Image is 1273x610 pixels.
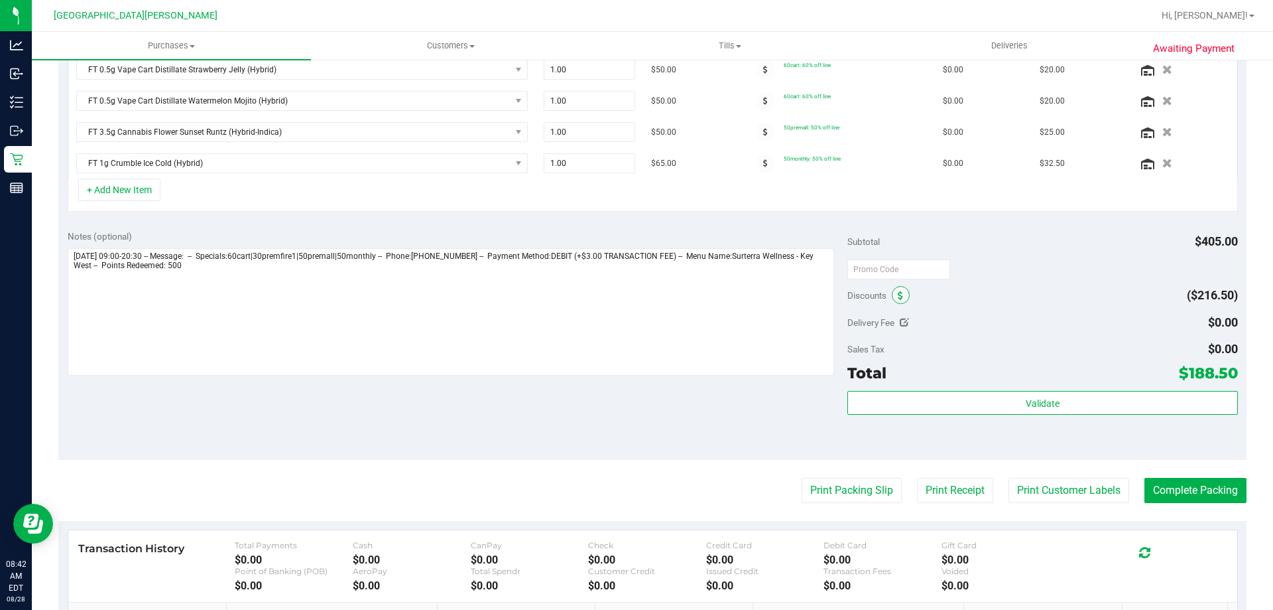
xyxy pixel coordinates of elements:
[10,124,23,137] inline-svg: Outbound
[544,92,635,110] input: 1.00
[591,40,869,52] span: Tills
[847,236,880,247] span: Subtotal
[847,317,894,328] span: Delivery Fee
[353,540,471,550] div: Cash
[943,95,963,108] span: $0.00
[544,123,635,141] input: 1.00
[544,60,635,79] input: 1.00
[588,579,706,592] div: $0.00
[544,154,635,173] input: 1.00
[847,260,950,279] input: Promo Code
[311,32,590,60] a: Customers
[235,540,353,550] div: Total Payments
[353,579,471,592] div: $0.00
[54,10,217,21] span: [GEOGRAPHIC_DATA][PERSON_NAME]
[353,554,471,566] div: $0.00
[235,579,353,592] div: $0.00
[77,154,511,173] span: FT 1g Crumble Ice Cold (Hybrid)
[784,62,831,68] span: 60cart: 60% off line
[823,579,941,592] div: $0.00
[1195,234,1238,248] span: $405.00
[917,478,993,503] button: Print Receipt
[10,181,23,194] inline-svg: Reports
[1040,95,1065,108] span: $20.00
[706,579,824,592] div: $0.00
[943,64,963,76] span: $0.00
[471,566,589,576] div: Total Spendr
[32,40,311,52] span: Purchases
[651,157,676,170] span: $65.00
[706,566,824,576] div: Issued Credit
[588,566,706,576] div: Customer Credit
[847,283,886,307] span: Discounts
[941,554,1060,566] div: $0.00
[1208,315,1238,329] span: $0.00
[77,60,511,79] span: FT 0.5g Vape Cart Distillate Strawberry Jelly (Hybrid)
[1040,64,1065,76] span: $20.00
[941,566,1060,576] div: Voided
[1208,342,1238,356] span: $0.00
[235,566,353,576] div: Point of Banking (POB)
[1179,364,1238,382] span: $188.50
[76,153,528,173] span: NO DATA FOUND
[590,32,869,60] a: Tills
[1040,157,1065,170] span: $32.50
[471,579,589,592] div: $0.00
[235,554,353,566] div: $0.00
[847,344,884,354] span: Sales Tax
[706,540,824,550] div: Credit Card
[941,540,1060,550] div: Gift Card
[784,124,839,131] span: 50premall: 50% off line
[353,566,471,576] div: AeroPay
[784,155,841,162] span: 50monthly: 50% off line
[847,364,886,382] span: Total
[77,92,511,110] span: FT 0.5g Vape Cart Distillate Watermelon Mojito (Hybrid)
[973,40,1046,52] span: Deliveries
[6,594,26,604] p: 08/28
[10,96,23,109] inline-svg: Inventory
[10,67,23,80] inline-svg: Inbound
[68,231,132,242] span: Notes (optional)
[870,32,1149,60] a: Deliveries
[1187,288,1238,302] span: ($216.50)
[943,126,963,139] span: $0.00
[900,318,909,327] i: Edit Delivery Fee
[471,554,589,566] div: $0.00
[651,95,676,108] span: $50.00
[823,540,941,550] div: Debit Card
[32,32,311,60] a: Purchases
[1008,478,1129,503] button: Print Customer Labels
[943,157,963,170] span: $0.00
[10,153,23,166] inline-svg: Retail
[76,60,528,80] span: NO DATA FOUND
[471,540,589,550] div: CanPay
[1153,41,1235,56] span: Awaiting Payment
[847,391,1237,415] button: Validate
[651,126,676,139] span: $50.00
[802,478,902,503] button: Print Packing Slip
[588,554,706,566] div: $0.00
[1144,478,1246,503] button: Complete Packing
[651,64,676,76] span: $50.00
[588,540,706,550] div: Check
[6,558,26,594] p: 08:42 AM EDT
[312,40,589,52] span: Customers
[784,93,831,100] span: 60cart: 60% off line
[1026,398,1060,409] span: Validate
[823,554,941,566] div: $0.00
[941,579,1060,592] div: $0.00
[77,123,511,141] span: FT 3.5g Cannabis Flower Sunset Runtz (Hybrid-Indica)
[1040,126,1065,139] span: $25.00
[78,179,160,201] button: + Add New Item
[1162,10,1248,21] span: Hi, [PERSON_NAME]!
[13,504,53,544] iframe: Resource center
[823,566,941,576] div: Transaction Fees
[706,554,824,566] div: $0.00
[76,122,528,142] span: NO DATA FOUND
[10,38,23,52] inline-svg: Analytics
[76,91,528,111] span: NO DATA FOUND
